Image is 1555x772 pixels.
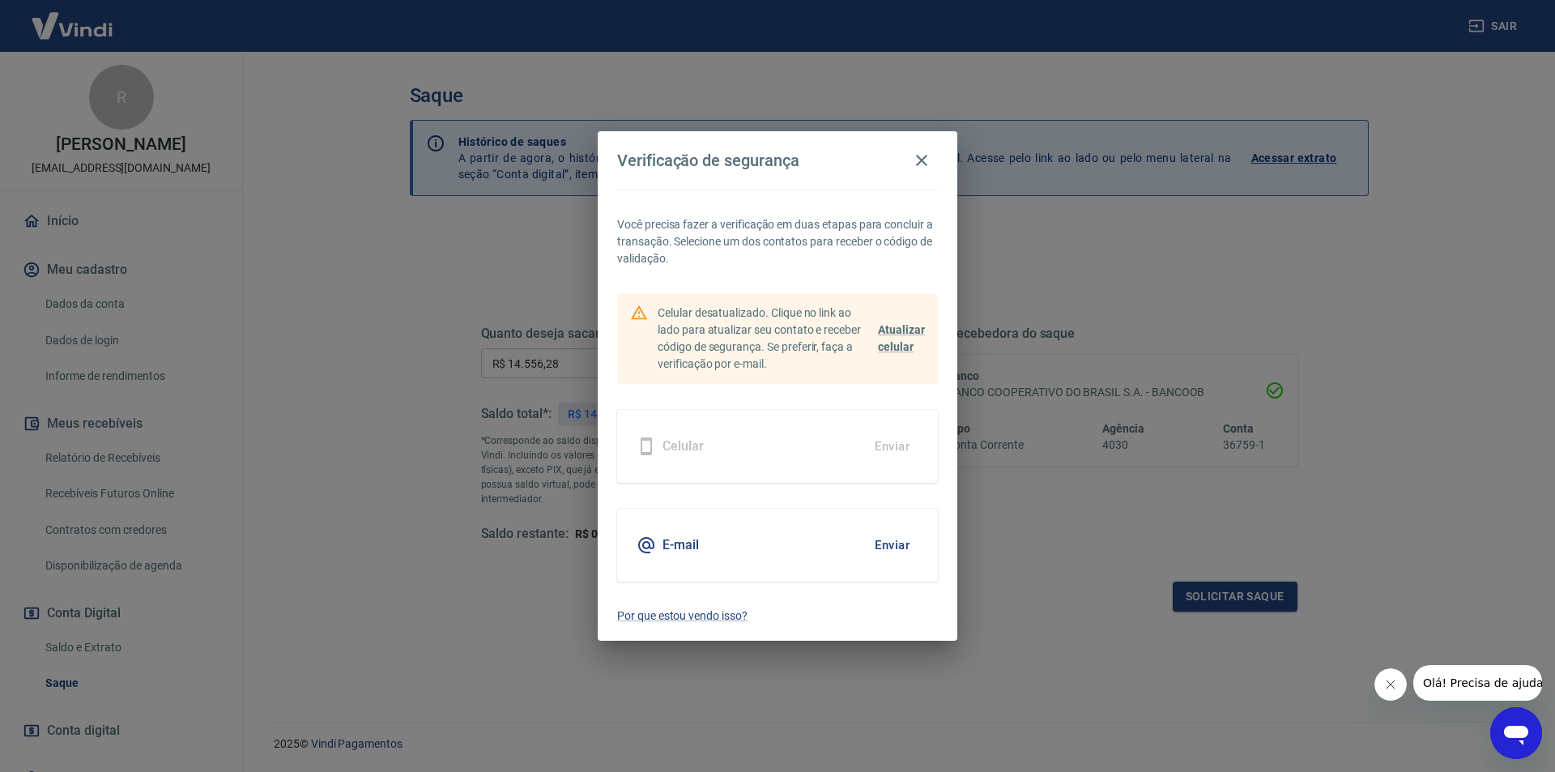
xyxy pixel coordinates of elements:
span: Atualizar celular [878,323,925,353]
h5: E-mail [662,537,699,553]
iframe: Botão para abrir a janela de mensagens [1490,707,1542,759]
h4: Verificação de segurança [617,151,799,170]
a: Por que estou vendo isso? [617,608,938,625]
a: Atualizar celular [878,322,925,356]
iframe: Mensagem da empresa [1413,665,1542,701]
button: Enviar [866,528,918,562]
p: Celular desatualizado. Clique no link ao lado para atualizar seu contato e receber código de segu... [658,305,871,373]
span: Olá! Precisa de ajuda? [10,11,136,24]
iframe: Fechar mensagem [1374,668,1407,701]
p: Você precisa fazer a verificação em duas etapas para concluir a transação. Selecione um dos conta... [617,216,938,267]
h5: Celular [662,438,704,454]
